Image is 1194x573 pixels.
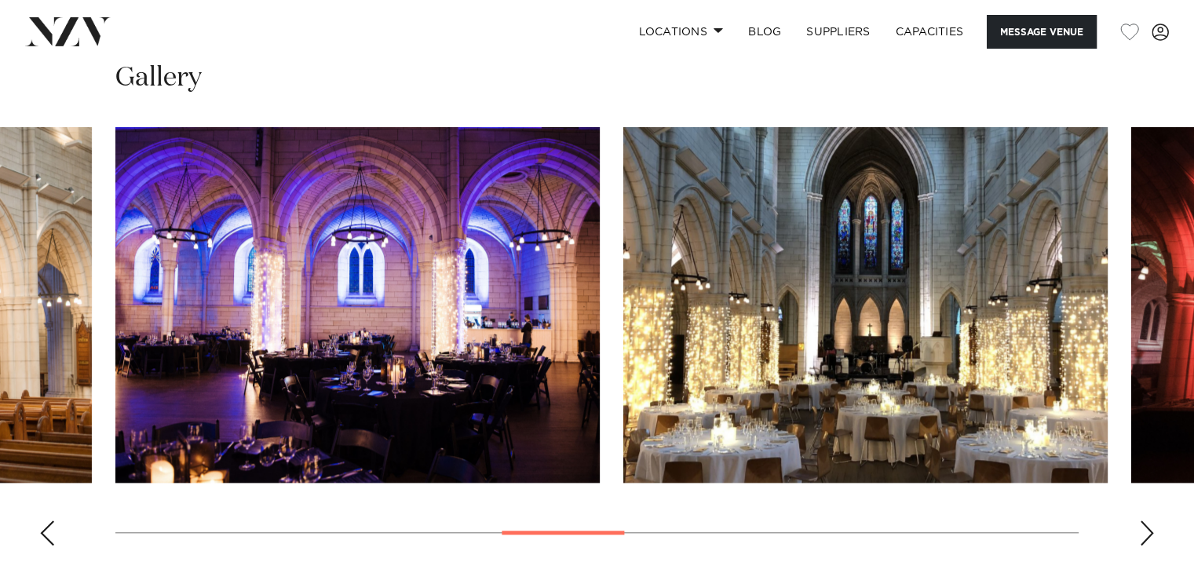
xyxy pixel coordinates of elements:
[736,15,794,49] a: BLOG
[115,127,600,483] swiper-slide: 7 / 15
[626,15,736,49] a: Locations
[794,15,882,49] a: SUPPLIERS
[115,60,202,96] h2: Gallery
[883,15,977,49] a: Capacities
[987,15,1097,49] button: Message Venue
[623,127,1108,483] swiper-slide: 8 / 15
[25,17,111,46] img: nzv-logo.png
